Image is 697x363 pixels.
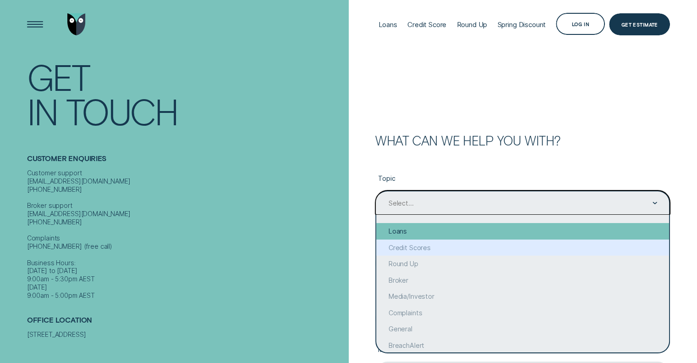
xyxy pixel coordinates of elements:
[376,272,669,289] div: Broker
[27,59,89,93] div: Get
[376,321,669,337] div: General
[27,330,345,339] div: [STREET_ADDRESS]
[375,339,670,361] label: Message
[24,13,46,35] button: Open Menu
[379,20,397,29] div: Loans
[376,240,669,256] div: Credit Scores
[456,20,487,29] div: Round Up
[27,316,345,330] h2: Office Location
[375,168,670,190] label: Topic
[407,20,446,29] div: Credit Score
[556,13,605,35] button: Log in
[375,134,670,146] h2: What can we help you with?
[609,13,670,35] a: Get Estimate
[27,59,345,128] h1: Get In Touch
[497,20,546,29] div: Spring Discount
[27,154,345,169] h2: Customer Enquiries
[67,13,86,35] img: Wisr
[376,337,669,354] div: BreachAlert
[376,256,669,272] div: Round Up
[389,199,414,207] div: Select...
[376,305,669,321] div: Complaints
[376,288,669,305] div: Media/Investor
[27,94,58,128] div: In
[66,94,177,128] div: Touch
[376,223,669,240] div: Loans
[27,169,345,300] div: Customer support [EMAIL_ADDRESS][DOMAIN_NAME] [PHONE_NUMBER] Broker support [EMAIL_ADDRESS][DOMAI...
